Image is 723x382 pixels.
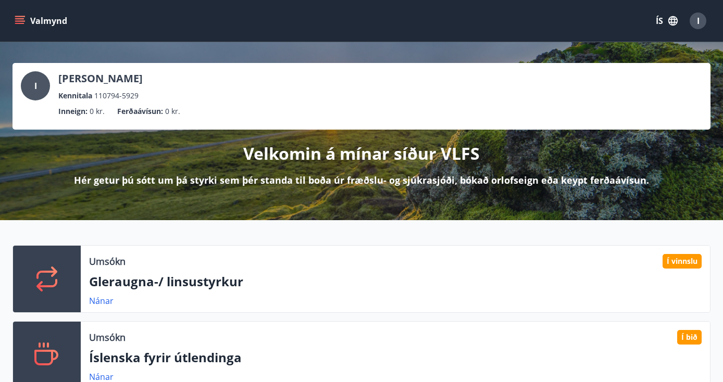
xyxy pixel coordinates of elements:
[697,15,700,27] span: I
[94,90,139,101] span: 110794-5929
[13,11,71,30] button: menu
[165,106,180,117] span: 0 kr.
[663,254,702,269] div: Í vinnslu
[74,173,649,187] p: Hér getur þú sótt um þá styrki sem þér standa til boða úr fræðslu- og sjúkrasjóði, bókað orlofsei...
[58,106,88,117] p: Inneign :
[89,273,702,290] p: Gleraugna-/ linsustyrkur
[89,295,114,307] a: Nánar
[243,142,480,165] p: Velkomin á mínar síður VLFS
[34,80,37,92] span: I
[89,330,126,344] p: Umsókn
[89,349,702,366] p: Íslenska fyrir útlendinga
[90,106,105,117] span: 0 kr.
[685,8,710,33] button: I
[89,254,126,268] p: Umsókn
[650,11,683,30] button: ÍS
[58,71,143,86] p: [PERSON_NAME]
[677,330,702,345] div: Í bið
[117,106,163,117] p: Ferðaávísun :
[58,90,92,101] p: Kennitala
